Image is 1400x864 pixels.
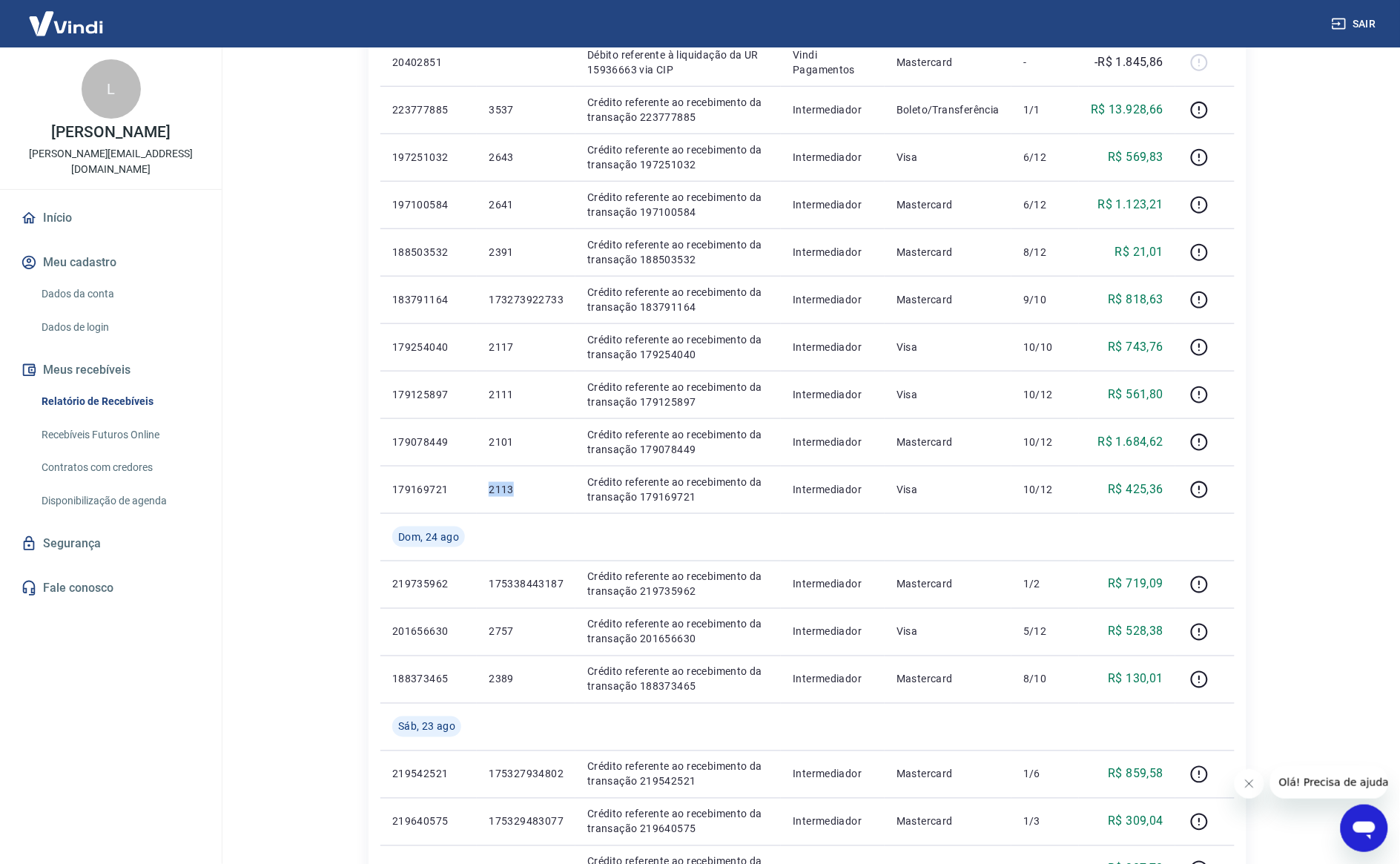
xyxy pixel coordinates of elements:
[1109,148,1164,166] p: R$ 569,83
[1023,292,1067,307] p: 9/10
[489,387,564,402] p: 2111
[1109,623,1164,641] p: R$ 528,38
[1023,767,1067,782] p: 1/6
[18,572,204,604] a: Fale conosco
[587,237,769,267] p: Crédito referente ao recebimento da transação 188503532
[36,279,204,309] a: Dados da conta
[392,672,465,687] p: 188373465
[1023,340,1067,354] p: 10/10
[18,246,204,279] button: Meu cadastro
[489,435,564,449] p: 2101
[392,624,465,639] p: 201656630
[36,420,204,450] a: Recebíveis Futuros Online
[897,435,1000,449] p: Mastercard
[587,47,769,77] p: Débito referente à liquidação da UR 15936663 via CIP
[1098,196,1163,214] p: R$ 1.123,21
[1235,769,1264,799] iframe: Fechar mensagem
[398,530,459,544] span: Dom, 24 ago
[587,427,769,457] p: Crédito referente ao recebimento da transação 179078449
[897,197,1000,212] p: Mastercard
[1023,102,1067,117] p: 1/1
[489,150,564,165] p: 2643
[36,386,204,417] a: Relatório de Recebíveis
[1109,338,1164,356] p: R$ 743,76
[793,767,873,782] p: Intermediador
[587,285,769,314] p: Crédito referente ao recebimento da transação 183791164
[1109,481,1164,498] p: R$ 425,36
[18,1,114,46] img: Vindi
[36,312,204,343] a: Dados de login
[1098,433,1163,451] p: R$ 1.684,62
[489,340,564,354] p: 2117
[392,55,465,70] p: 20402851
[392,150,465,165] p: 197251032
[1109,386,1164,403] p: R$ 561,80
[1023,672,1067,687] p: 8/10
[793,102,873,117] p: Intermediador
[897,672,1000,687] p: Mastercard
[793,387,873,402] p: Intermediador
[587,142,769,172] p: Crédito referente ao recebimento da transação 197251032
[36,452,204,483] a: Contratos com credores
[51,125,170,140] p: [PERSON_NAME]
[1109,576,1164,593] p: R$ 719,09
[18,527,204,560] a: Segurança
[897,340,1000,354] p: Visa
[793,814,873,829] p: Intermediador
[392,767,465,782] p: 219542521
[897,767,1000,782] p: Mastercard
[897,387,1000,402] p: Visa
[489,197,564,212] p: 2641
[489,624,564,639] p: 2757
[392,482,465,497] p: 179169721
[1329,10,1382,38] button: Sair
[793,150,873,165] p: Intermediador
[587,190,769,220] p: Crédito referente ao recebimento da transação 197100584
[1023,814,1067,829] p: 1/3
[12,146,210,177] p: [PERSON_NAME][EMAIL_ADDRESS][DOMAIN_NAME]
[587,617,769,647] p: Crédito referente ao recebimento da transação 201656630
[1109,765,1164,783] p: R$ 859,58
[392,814,465,829] p: 219640575
[489,292,564,307] p: 173273922733
[1115,243,1163,261] p: R$ 21,01
[489,672,564,687] p: 2389
[793,47,873,77] p: Vindi Pagamentos
[1023,577,1067,592] p: 1/2
[587,807,769,837] p: Crédito referente ao recebimento da transação 219640575
[489,814,564,829] p: 175329483077
[587,570,769,599] p: Crédito referente ao recebimento da transação 219735962
[793,624,873,639] p: Intermediador
[587,475,769,504] p: Crédito referente ao recebimento da transação 179169721
[587,759,769,789] p: Crédito referente ao recebimento da transação 219542521
[489,482,564,497] p: 2113
[587,95,769,125] p: Crédito referente ao recebimento da transação 223777885
[793,672,873,687] p: Intermediador
[793,292,873,307] p: Intermediador
[1270,766,1388,799] iframe: Mensagem da empresa
[897,577,1000,592] p: Mastercard
[18,202,204,234] a: Início
[489,577,564,592] p: 175338443187
[392,102,465,117] p: 223777885
[9,10,125,22] span: Olá! Precisa de ajuda?
[1091,101,1163,119] p: R$ 13.928,66
[392,387,465,402] p: 179125897
[793,577,873,592] p: Intermediador
[36,486,204,516] a: Disponibilização de agenda
[897,150,1000,165] p: Visa
[392,577,465,592] p: 219735962
[897,624,1000,639] p: Visa
[1023,435,1067,449] p: 10/12
[392,245,465,260] p: 188503532
[793,245,873,260] p: Intermediador
[392,292,465,307] p: 183791164
[587,665,769,694] p: Crédito referente ao recebimento da transação 188373465
[897,102,1000,117] p: Boleto/Transferência
[793,340,873,354] p: Intermediador
[1023,150,1067,165] p: 6/12
[18,354,204,386] button: Meus recebíveis
[1109,670,1164,688] p: R$ 130,01
[82,59,141,119] div: L
[1023,387,1067,402] p: 10/12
